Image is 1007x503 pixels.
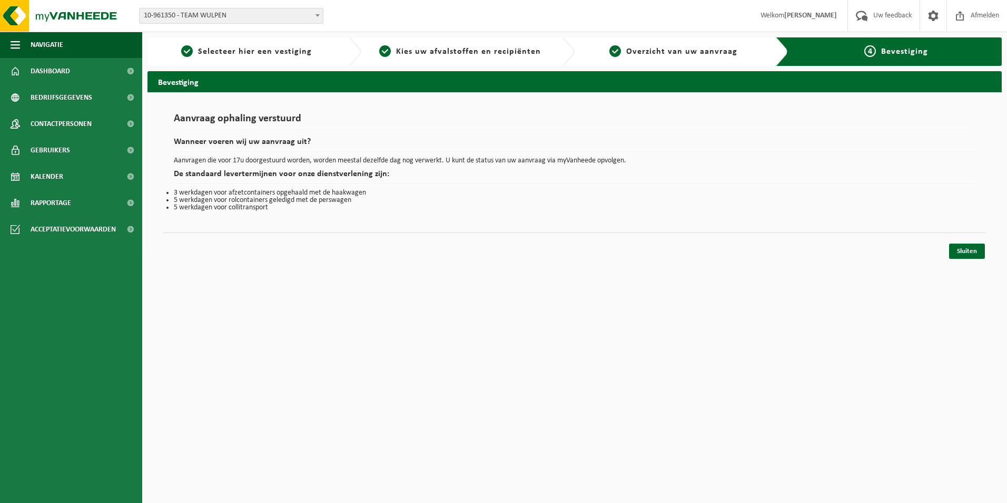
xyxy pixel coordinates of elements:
span: 4 [864,45,876,57]
span: Overzicht van uw aanvraag [626,47,737,56]
p: Aanvragen die voor 17u doorgestuurd worden, worden meestal dezelfde dag nog verwerkt. U kunt de s... [174,157,975,165]
span: Bevestiging [881,47,928,56]
span: Navigatie [31,32,63,58]
span: Dashboard [31,58,70,84]
span: 10-961350 - TEAM WULPEN [140,8,323,23]
span: Gebruikers [31,137,70,163]
li: 3 werkdagen voor afzetcontainers opgehaald met de haakwagen [174,189,975,197]
a: 3Overzicht van uw aanvraag [580,45,767,58]
span: Acceptatievoorwaarden [31,216,116,243]
a: 2Kies uw afvalstoffen en recipiënten [367,45,554,58]
a: 1Selecteer hier een vestiging [153,45,340,58]
span: 1 [181,45,193,57]
span: 10-961350 - TEAM WULPEN [139,8,323,24]
span: 2 [379,45,391,57]
span: Contactpersonen [31,111,92,137]
h1: Aanvraag ophaling verstuurd [174,113,975,130]
strong: [PERSON_NAME] [784,12,837,20]
span: Kies uw afvalstoffen en recipiënten [396,47,541,56]
li: 5 werkdagen voor rolcontainers geledigd met de perswagen [174,197,975,204]
span: Selecteer hier een vestiging [198,47,312,56]
h2: Wanneer voeren wij uw aanvraag uit? [174,138,975,152]
h2: Bevestiging [147,71,1002,92]
span: Bedrijfsgegevens [31,84,92,111]
a: Sluiten [949,244,985,259]
span: Rapportage [31,190,71,216]
h2: De standaard levertermijnen voor onze dienstverlening zijn: [174,170,975,184]
span: Kalender [31,163,63,190]
li: 5 werkdagen voor collitransport [174,204,975,211]
span: 3 [609,45,621,57]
